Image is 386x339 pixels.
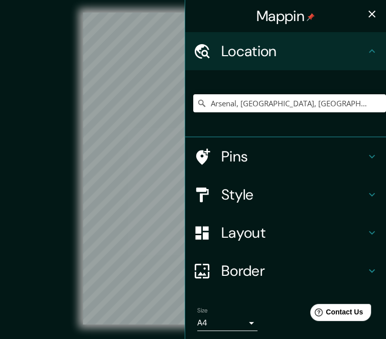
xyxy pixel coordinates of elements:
[297,300,375,328] iframe: Help widget launcher
[193,94,386,112] input: Pick your city or area
[307,13,315,21] img: pin-icon.png
[185,252,386,290] div: Border
[83,13,304,324] canvas: Map
[221,224,366,242] h4: Layout
[221,147,366,165] h4: Pins
[256,7,315,25] h4: Mappin
[185,137,386,176] div: Pins
[221,262,366,280] h4: Border
[197,306,208,315] label: Size
[221,42,366,60] h4: Location
[197,315,258,331] div: A4
[185,32,386,70] div: Location
[221,186,366,204] h4: Style
[185,214,386,252] div: Layout
[185,176,386,214] div: Style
